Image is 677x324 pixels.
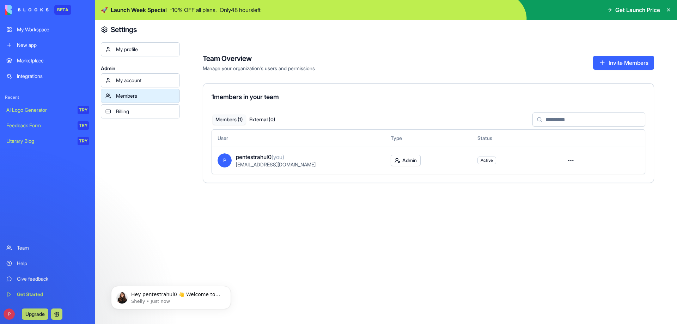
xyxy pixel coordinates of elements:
span: pentestrahul0 [236,153,284,161]
a: New app [2,38,93,52]
img: logo [5,5,49,15]
button: External ( 0 ) [246,115,279,125]
div: AI Logo Generator [6,106,73,114]
div: My profile [116,46,175,53]
a: Give feedback [2,272,93,286]
a: Feedback FormTRY [2,118,93,133]
div: Status [477,135,553,142]
p: - 10 % OFF all plans. [170,6,217,14]
div: Members [116,92,175,99]
span: P [4,308,15,320]
button: Admin [391,155,421,166]
div: Help [17,260,89,267]
span: Get Launch Price [615,6,660,14]
div: Integrations [17,73,89,80]
h4: Settings [111,25,137,35]
div: New app [17,42,89,49]
a: Help [2,256,93,270]
a: Billing [101,104,180,118]
span: Admin [101,65,180,72]
span: Launch Week Special [111,6,167,14]
a: AI Logo GeneratorTRY [2,103,93,117]
a: BETA [5,5,71,15]
a: My Workspace [2,23,93,37]
div: Literary Blog [6,137,73,145]
a: Upgrade [22,310,48,317]
span: Recent [2,94,93,100]
a: Get Started [2,287,93,301]
div: Billing [116,108,175,115]
div: Marketplace [17,57,89,64]
iframe: Intercom notifications message [100,271,242,320]
div: TRY [78,106,89,114]
a: My account [101,73,180,87]
span: 🚀 [101,6,108,14]
span: [EMAIL_ADDRESS][DOMAIN_NAME] [236,161,316,167]
div: My account [116,77,175,84]
div: TRY [78,137,89,145]
div: Give feedback [17,275,89,282]
div: Team [17,244,89,251]
div: Get Started [17,291,89,298]
a: Marketplace [2,54,93,68]
div: My Workspace [17,26,89,33]
h4: Team Overview [203,54,315,63]
span: Active [481,158,493,163]
span: (you) [272,153,284,160]
p: Only 48 hours left [220,6,261,14]
button: Members ( 1 ) [213,115,246,125]
span: 1 members in your team [212,93,279,100]
button: Invite Members [593,56,654,70]
div: BETA [54,5,71,15]
a: My profile [101,42,180,56]
span: P [218,153,232,167]
a: Team [2,241,93,255]
button: Upgrade [22,308,48,320]
a: Integrations [2,69,93,83]
a: Literary BlogTRY [2,134,93,148]
div: Type [391,135,466,142]
div: Feedback Form [6,122,73,129]
span: Admin [402,157,417,164]
span: Manage your organization's users and permissions [203,65,315,72]
th: User [212,130,385,147]
a: Members [101,89,180,103]
div: TRY [78,121,89,130]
